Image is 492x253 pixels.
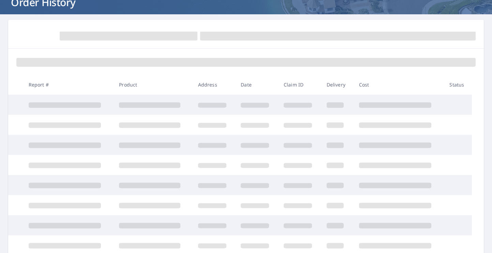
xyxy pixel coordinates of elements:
[235,75,278,95] th: Date
[23,75,114,95] th: Report #
[278,75,321,95] th: Claim ID
[114,75,192,95] th: Product
[193,75,236,95] th: Address
[321,75,354,95] th: Delivery
[444,75,472,95] th: Status
[354,75,444,95] th: Cost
